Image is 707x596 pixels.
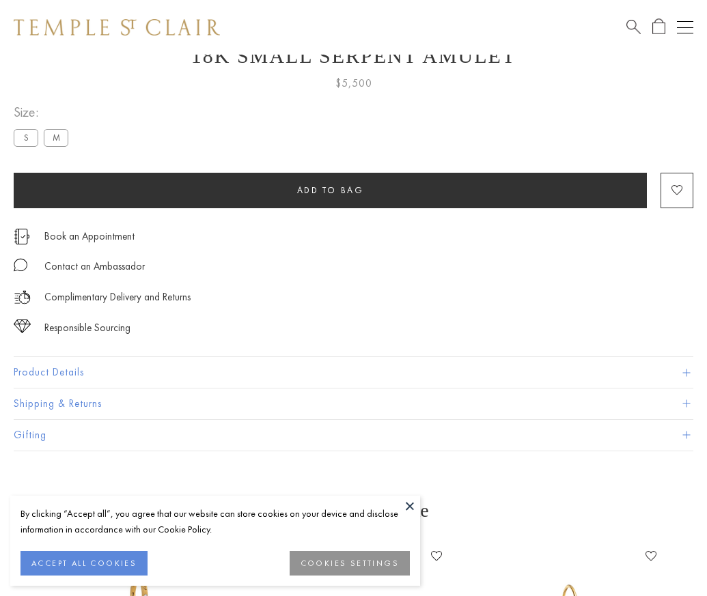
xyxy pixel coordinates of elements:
[14,258,27,272] img: MessageIcon-01_2.svg
[14,129,38,146] label: S
[20,506,410,537] div: By clicking “Accept all”, you agree that our website can store cookies on your device and disclos...
[20,551,148,576] button: ACCEPT ALL COOKIES
[14,229,30,244] img: icon_appointment.svg
[14,173,647,208] button: Add to bag
[14,320,31,333] img: icon_sourcing.svg
[44,320,130,337] div: Responsible Sourcing
[14,101,74,124] span: Size:
[44,129,68,146] label: M
[297,184,364,196] span: Add to bag
[14,357,693,388] button: Product Details
[44,229,135,244] a: Book an Appointment
[44,258,145,275] div: Contact an Ambassador
[14,19,220,36] img: Temple St. Clair
[652,18,665,36] a: Open Shopping Bag
[677,19,693,36] button: Open navigation
[14,44,693,68] h1: 18K Small Serpent Amulet
[44,289,191,306] p: Complimentary Delivery and Returns
[335,74,372,92] span: $5,500
[14,289,31,306] img: icon_delivery.svg
[626,18,641,36] a: Search
[290,551,410,576] button: COOKIES SETTINGS
[14,388,693,419] button: Shipping & Returns
[14,420,693,451] button: Gifting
